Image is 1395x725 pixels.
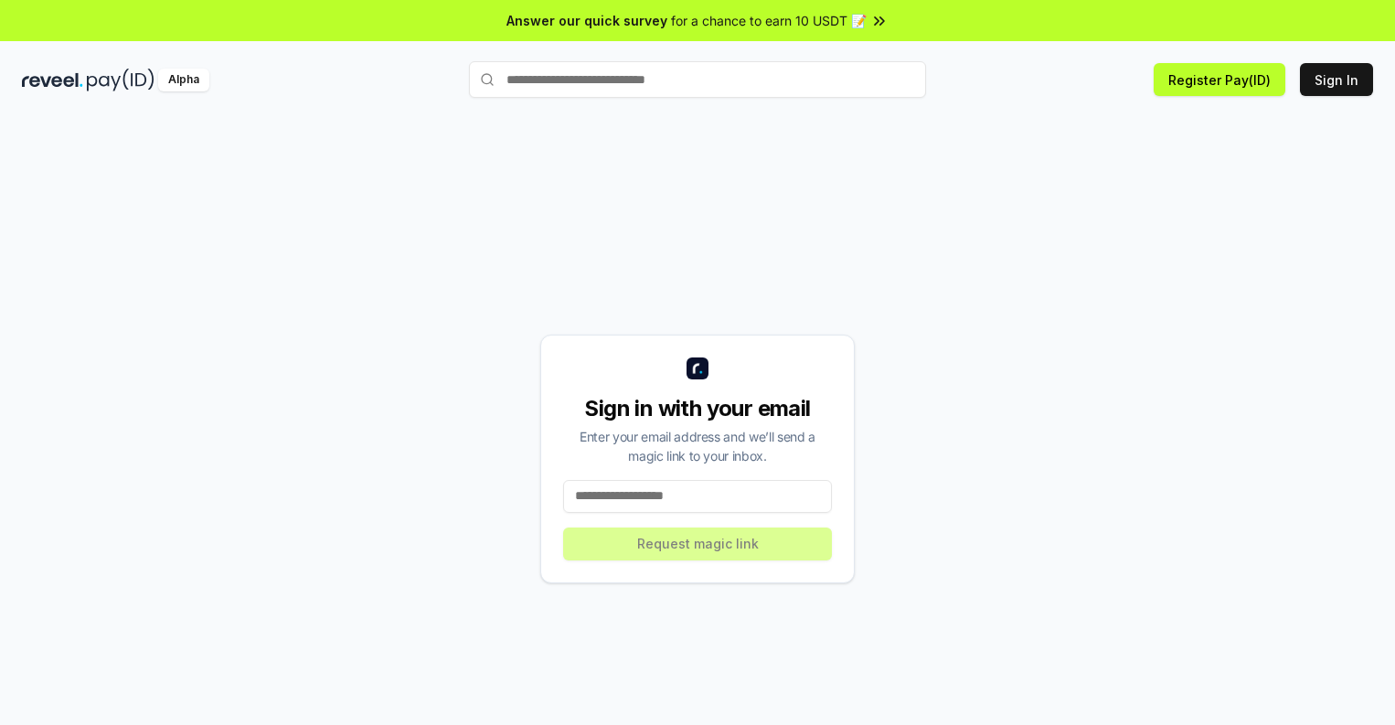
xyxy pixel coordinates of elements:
img: pay_id [87,69,154,91]
button: Register Pay(ID) [1154,63,1285,96]
div: Alpha [158,69,209,91]
button: Sign In [1300,63,1373,96]
div: Sign in with your email [563,394,832,423]
span: for a chance to earn 10 USDT 📝 [671,11,867,30]
img: reveel_dark [22,69,83,91]
div: Enter your email address and we’ll send a magic link to your inbox. [563,427,832,465]
span: Answer our quick survey [506,11,667,30]
img: logo_small [687,357,708,379]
